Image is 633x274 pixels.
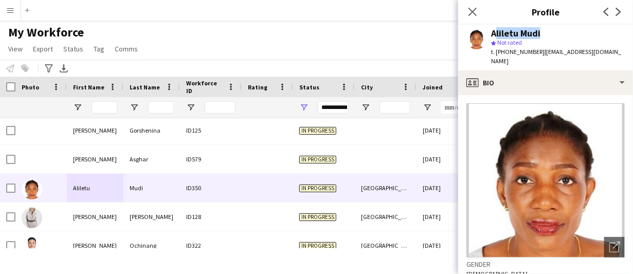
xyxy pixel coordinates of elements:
span: First Name [73,83,104,91]
div: Bio [458,70,633,95]
a: Status [59,42,87,56]
span: In progress [299,213,336,221]
a: View [4,42,27,56]
span: Joined [423,83,443,91]
div: Aliletu [67,174,123,202]
button: Open Filter Menu [130,103,139,112]
div: [DATE] [417,203,478,231]
div: Ochinang [123,231,180,260]
img: Crew avatar or photo [466,103,625,258]
app-action-btn: Advanced filters [43,62,55,75]
div: ID128 [180,203,242,231]
span: Workforce ID [186,79,223,95]
div: [DATE] [417,174,478,202]
div: Mudi [123,174,180,202]
div: ID125 [180,116,242,144]
span: Last Name [130,83,160,91]
span: City [361,83,373,91]
div: [PERSON_NAME] [67,203,123,231]
button: Open Filter Menu [186,103,195,112]
div: Asghar [123,145,180,173]
input: City Filter Input [379,101,410,114]
span: Photo [22,83,39,91]
span: My Workforce [8,25,84,40]
button: Open Filter Menu [73,103,82,112]
span: In progress [299,156,336,163]
div: [GEOGRAPHIC_DATA] [355,231,417,260]
span: Status [63,44,83,53]
span: | [EMAIL_ADDRESS][DOMAIN_NAME] [491,48,621,65]
a: Tag [89,42,108,56]
input: Joined Filter Input [441,101,472,114]
div: [DATE] [417,231,478,260]
h3: Gender [466,260,625,269]
span: In progress [299,127,336,135]
input: Workforce ID Filter Input [205,101,236,114]
button: Open Filter Menu [423,103,432,112]
div: [GEOGRAPHIC_DATA] [355,203,417,231]
img: Aliletu Mudi [22,179,42,199]
span: Tag [94,44,104,53]
span: Status [299,83,319,91]
div: [DATE] [417,116,478,144]
span: Comms [115,44,138,53]
span: Not rated [497,39,522,46]
div: Aliletu Mudi [491,29,540,38]
a: Comms [111,42,142,56]
span: View [8,44,23,53]
div: [DATE] [417,145,478,173]
input: First Name Filter Input [92,101,117,114]
div: [PERSON_NAME] [123,203,180,231]
button: Open Filter Menu [361,103,370,112]
h3: Profile [458,5,633,19]
a: Export [29,42,57,56]
app-action-btn: Export XLSX [58,62,70,75]
span: Export [33,44,53,53]
div: [PERSON_NAME] [67,145,123,173]
div: [PERSON_NAME] [67,231,123,260]
div: ID322 [180,231,242,260]
div: ID579 [180,145,242,173]
span: In progress [299,185,336,192]
div: ID350 [180,174,242,202]
img: Allan Ochinang [22,236,42,257]
div: [PERSON_NAME] [67,116,123,144]
span: In progress [299,242,336,250]
div: Gorshenina [123,116,180,144]
div: [GEOGRAPHIC_DATA] [355,174,417,202]
input: Last Name Filter Input [148,101,174,114]
div: Open photos pop-in [604,237,625,258]
span: t. [PHONE_NUMBER] [491,48,545,56]
img: Alisa Gulyaeva [22,208,42,228]
button: Open Filter Menu [299,103,309,112]
span: Rating [248,83,267,91]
